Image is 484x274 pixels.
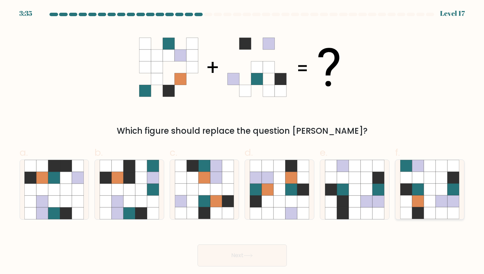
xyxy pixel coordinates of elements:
span: e. [320,146,327,159]
div: Level 17 [440,8,465,19]
span: a. [20,146,28,159]
button: Next [198,244,287,266]
span: c. [170,146,177,159]
div: Which figure should replace the question [PERSON_NAME]? [24,125,461,137]
div: 3:35 [19,8,32,19]
span: b. [94,146,103,159]
span: d. [245,146,253,159]
span: f. [395,146,400,159]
